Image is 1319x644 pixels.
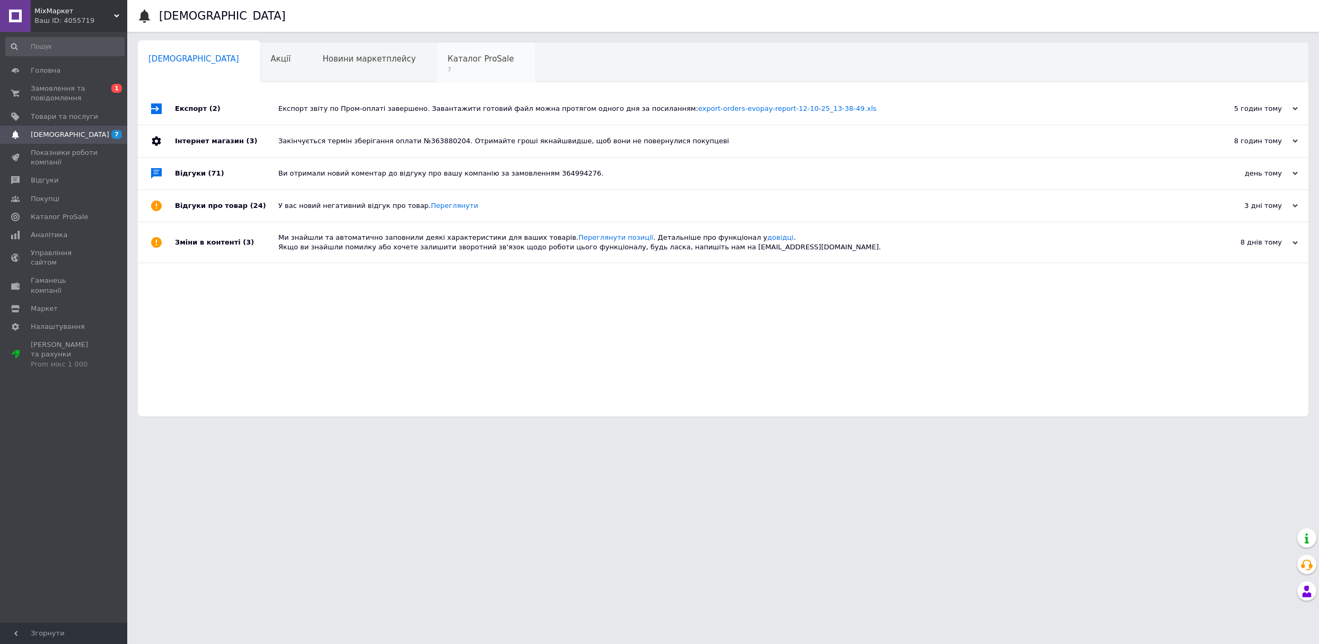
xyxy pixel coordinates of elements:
[31,276,98,295] span: Гаманець компанії
[1192,238,1298,247] div: 8 днів тому
[1192,169,1298,178] div: день тому
[31,230,67,240] span: Аналітика
[31,148,98,167] span: Показники роботи компанії
[111,84,122,93] span: 1
[31,322,85,332] span: Налаштування
[31,66,60,75] span: Головна
[175,222,278,263] div: Зміни в контенті
[31,304,58,314] span: Маркет
[31,84,98,103] span: Замовлення та повідомлення
[278,169,1192,178] div: Ви отримали новий коментар до відгуку про вашу компанію за замовленням 364994276.
[34,16,127,25] div: Ваш ID: 4055719
[5,37,125,56] input: Пошук
[175,125,278,157] div: Інтернет магазин
[698,105,876,112] a: export-orders-evopay-report-12-10-25_13-38-49.xls
[246,137,257,145] span: (3)
[208,169,224,177] span: (71)
[243,238,254,246] span: (3)
[278,136,1192,146] div: Закінчується термін зберігання оплати №363880204. Отримайте гроші якнайшвидше, щоб вони не поверн...
[175,93,278,125] div: Експорт
[31,176,58,185] span: Відгуки
[209,105,221,112] span: (2)
[31,112,98,121] span: Товари та послуги
[159,10,286,22] h1: [DEMOGRAPHIC_DATA]
[447,66,514,74] span: 7
[111,130,122,139] span: 7
[278,233,1192,252] div: Ми знайшли та автоматично заповнили деякі характеристики для ваших товарів. . Детальніше про функ...
[31,194,59,204] span: Покупці
[278,104,1192,114] div: Експорт звіту по Пром-оплаті завершено. Завантажити готовий файл можна протягом одного дня за пос...
[578,233,653,241] a: Переглянути позиції
[31,212,88,222] span: Каталог ProSale
[767,233,794,241] a: довідці
[31,248,98,267] span: Управління сайтом
[1192,201,1298,211] div: 3 дні тому
[31,340,98,369] span: [PERSON_NAME] та рахунки
[175,158,278,189] div: Відгуки
[278,201,1192,211] div: У вас новий негативний відгук про товар.
[447,54,514,64] span: Каталог ProSale
[31,130,109,140] span: [DEMOGRAPHIC_DATA]
[271,54,291,64] span: Акції
[1192,136,1298,146] div: 8 годин тому
[250,202,266,210] span: (24)
[34,6,114,16] span: MixМаркет
[1192,104,1298,114] div: 5 годин тому
[175,190,278,222] div: Відгуки про товар
[322,54,416,64] span: Новини маркетплейсу
[31,360,98,369] div: Prom мікс 1 000
[148,54,239,64] span: [DEMOGRAPHIC_DATA]
[431,202,478,210] a: Переглянути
